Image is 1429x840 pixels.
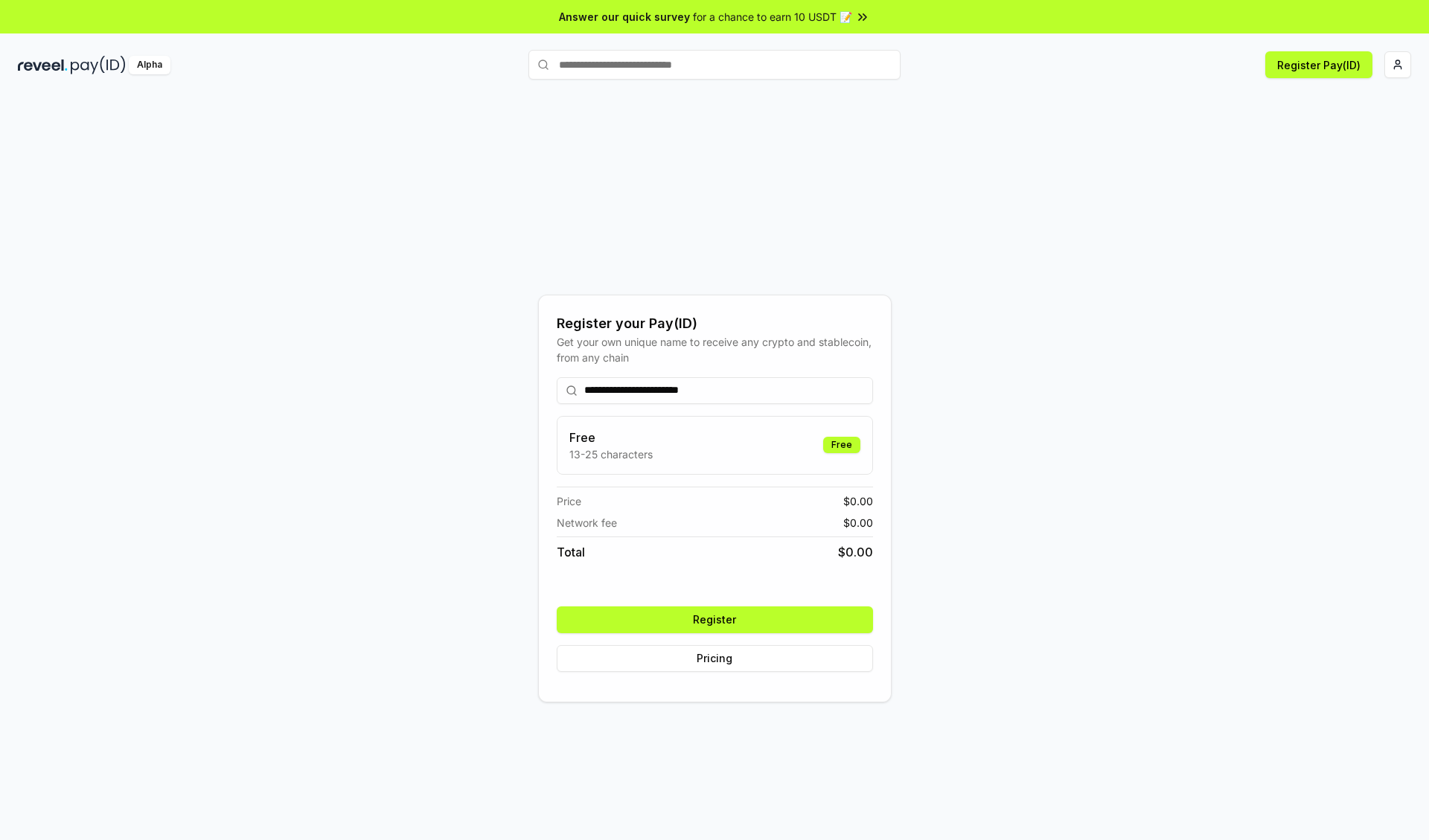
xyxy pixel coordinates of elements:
[557,334,873,365] div: Get your own unique name to receive any crypto and stablecoin, from any chain
[559,9,690,25] span: Answer our quick survey
[838,543,873,561] span: $ 0.00
[843,493,873,509] span: $ 0.00
[18,56,68,74] img: reveel_dark
[823,437,860,453] div: Free
[557,515,617,530] span: Network fee
[843,515,873,530] span: $ 0.00
[557,543,585,561] span: Total
[129,56,170,74] div: Alpha
[557,606,873,633] button: Register
[569,429,653,446] h3: Free
[1265,51,1372,78] button: Register Pay(ID)
[557,313,873,334] div: Register your Pay(ID)
[693,9,852,25] span: for a chance to earn 10 USDT 📝
[71,56,126,74] img: pay_id
[569,446,653,462] p: 13-25 characters
[557,493,581,509] span: Price
[557,645,873,672] button: Pricing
